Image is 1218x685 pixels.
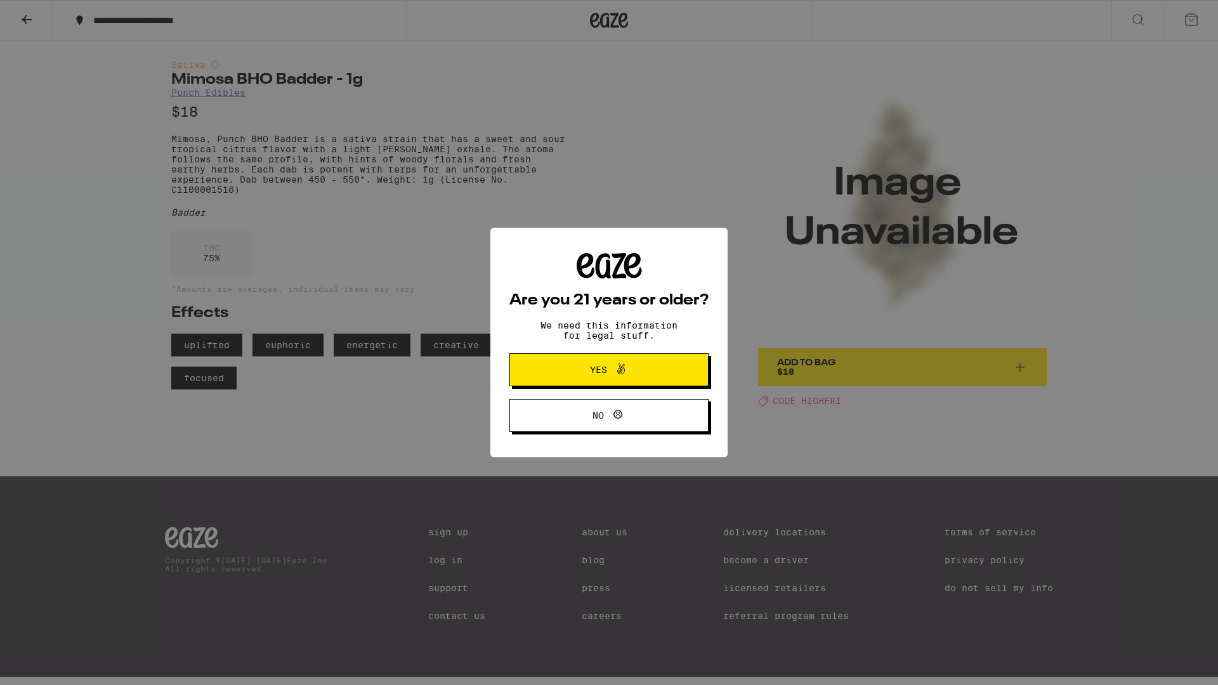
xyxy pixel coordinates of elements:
span: No [593,411,604,420]
span: Yes [590,365,607,374]
p: We need this information for legal stuff. [530,320,688,341]
button: Yes [509,353,709,386]
h2: Are you 21 years or older? [509,293,709,308]
button: No [509,399,709,432]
